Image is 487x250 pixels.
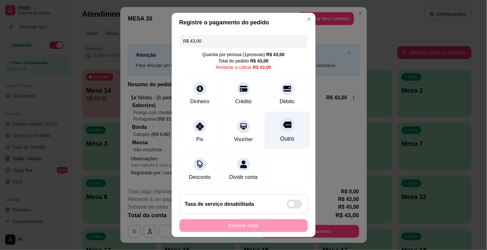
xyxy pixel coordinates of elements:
div: Desconto [189,173,211,181]
input: Ex.: hambúrguer de cordeiro [183,35,304,47]
div: Dinheiro [190,98,210,105]
div: R$ 43,00 [253,64,271,71]
header: Registre o pagamento do pedido [172,13,316,32]
div: R$ 43,00 [266,51,285,58]
button: Close [304,14,314,24]
div: Quantia por pessoa ( 1 pessoas) [202,51,284,58]
div: Outro [280,135,294,143]
h2: Taxa de serviço desabilitada [185,200,254,208]
div: Crédito [235,98,252,105]
div: Restante a cobrar [216,64,271,71]
div: Dividir conta [229,173,257,181]
div: Débito [280,98,294,105]
div: Voucher [234,136,253,143]
div: Pix [196,136,203,143]
div: R$ 43,00 [250,58,269,64]
div: Total do pedido [219,58,269,64]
